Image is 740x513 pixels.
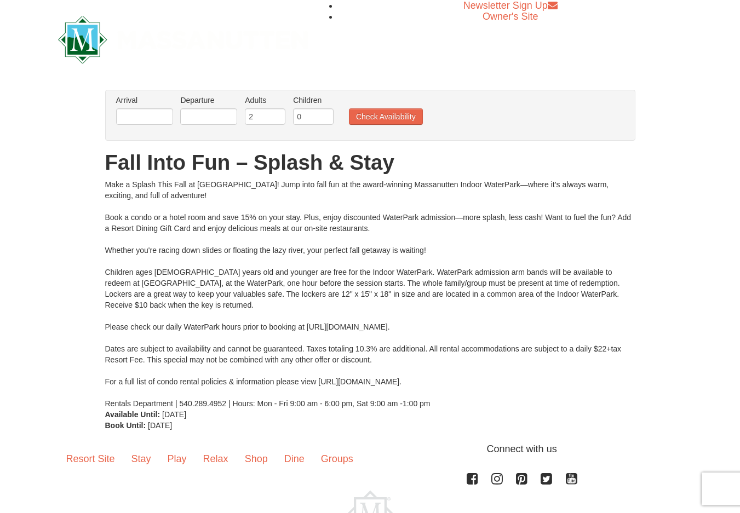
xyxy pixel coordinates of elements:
a: Resort Site [58,442,123,476]
a: Stay [123,442,159,476]
button: Check Availability [349,108,423,125]
a: Groups [313,442,362,476]
h1: Fall Into Fun – Splash & Stay [105,152,635,174]
label: Children [293,95,334,106]
label: Arrival [116,95,173,106]
p: Connect with us [58,442,682,457]
a: Massanutten Resort [58,25,309,51]
img: Massanutten Resort Logo [58,16,309,64]
strong: Book Until: [105,421,146,430]
span: [DATE] [162,410,186,419]
label: Adults [245,95,285,106]
a: Shop [237,442,276,476]
div: Make a Splash This Fall at [GEOGRAPHIC_DATA]! Jump into fall fun at the award-winning Massanutten... [105,179,635,409]
strong: Available Until: [105,410,160,419]
span: [DATE] [148,421,172,430]
a: Owner's Site [483,11,538,22]
a: Play [159,442,195,476]
label: Departure [180,95,237,106]
a: Dine [276,442,313,476]
a: Relax [195,442,237,476]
